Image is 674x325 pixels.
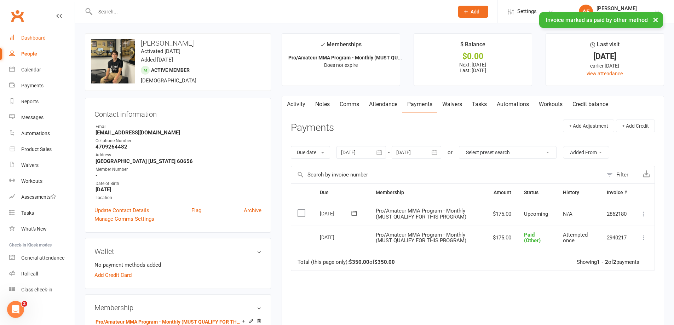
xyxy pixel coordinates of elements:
span: Paid (Other) [524,232,541,244]
div: earlier [DATE] [552,62,657,70]
a: Automations [9,126,75,141]
td: 2940217 [600,226,633,250]
a: Clubworx [8,7,26,25]
iframe: Intercom live chat [7,301,24,318]
button: Add [458,6,488,18]
a: Waivers [9,157,75,173]
a: Assessments [9,189,75,205]
span: Pro/Amateur MMA Program - Monthly (MUST QUALIFY FOR THIS PROGRAM) [376,208,466,220]
div: [PERSON_NAME] [597,5,637,12]
span: Does not expire [324,62,358,68]
a: Automations [492,96,534,112]
a: Credit balance [568,96,613,112]
span: N/A [563,211,572,217]
div: Class check-in [21,287,52,292]
strong: [GEOGRAPHIC_DATA] [US_STATE] 60656 [96,158,261,164]
strong: 2 [613,259,616,265]
div: Dashboard [21,35,46,41]
th: Status [518,184,557,202]
a: Flag [191,206,201,215]
td: $175.00 [486,226,518,250]
a: Update Contact Details [94,206,149,215]
a: Workouts [534,96,568,112]
div: Memberships [320,40,362,53]
th: Membership [369,184,486,202]
a: Attendance [364,96,402,112]
h3: Payments [291,122,334,133]
time: Added [DATE] [141,57,173,63]
strong: 4709264482 [96,144,261,150]
div: Reports [21,99,39,104]
div: [DATE] [320,208,352,219]
th: Amount [486,184,518,202]
div: or [448,148,453,157]
time: Activated [DATE] [141,48,180,54]
a: view attendance [587,71,623,76]
div: [DATE] [552,53,657,60]
span: Upcoming [524,211,548,217]
a: General attendance kiosk mode [9,250,75,266]
a: Workouts [9,173,75,189]
strong: [EMAIL_ADDRESS][DOMAIN_NAME] [96,129,261,136]
img: image1722700030.png [91,39,135,83]
a: Notes [310,96,335,112]
li: No payment methods added [94,261,261,269]
div: Calendar [21,67,41,72]
div: Tasks [21,210,34,216]
a: Reports [9,94,75,110]
strong: Pro/Amateur MMA Program - Monthly (MUST QU... [288,55,402,60]
td: 2862180 [600,202,633,226]
button: Added From [563,146,609,159]
div: What's New [21,226,47,232]
th: History [557,184,600,202]
div: Payments [21,83,44,88]
div: AE [579,5,593,19]
strong: - [96,172,261,179]
button: + Add Credit [616,120,655,132]
th: Due [313,184,369,202]
span: Add [471,9,479,14]
a: Payments [402,96,437,112]
span: Settings [517,4,537,19]
div: People [21,51,37,57]
a: Tasks [9,205,75,221]
i: ✓ [320,41,325,48]
div: Waivers [21,162,39,168]
div: Product Sales [21,146,52,152]
a: Payments [9,78,75,94]
span: Active member [151,67,190,73]
h3: Membership [94,304,261,312]
div: Roll call [21,271,38,277]
div: Invoice marked as paid by other method [539,12,663,28]
input: Search by invoice number [291,166,603,183]
strong: $350.00 [374,259,395,265]
div: Messages [21,115,44,120]
h3: [PERSON_NAME] [91,39,265,47]
a: Roll call [9,266,75,282]
a: Product Sales [9,141,75,157]
button: Due date [291,146,330,159]
div: Member Number [96,166,261,173]
div: Workouts [21,178,42,184]
th: Invoice # [600,184,633,202]
a: Tasks [467,96,492,112]
div: VFS Academy [597,12,637,18]
h3: Wallet [94,248,261,255]
strong: [DATE] [96,186,261,193]
a: Calendar [9,62,75,78]
button: Filter [603,166,638,183]
div: Assessments [21,194,56,200]
div: Address [96,152,261,158]
a: Pro/Amateur MMA Program - Monthly (MUST QUALIFY FOR THIS PROGRAM) [96,319,242,325]
div: $0.00 [420,53,525,60]
a: Messages [9,110,75,126]
a: Waivers [437,96,467,112]
div: Filter [616,170,628,179]
button: + Add Adjustment [563,120,614,132]
h3: Contact information [94,108,261,118]
div: Showing of payments [577,259,639,265]
div: General attendance [21,255,64,261]
span: [DEMOGRAPHIC_DATA] [141,77,196,84]
div: Email [96,123,261,130]
div: Cellphone Number [96,138,261,144]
